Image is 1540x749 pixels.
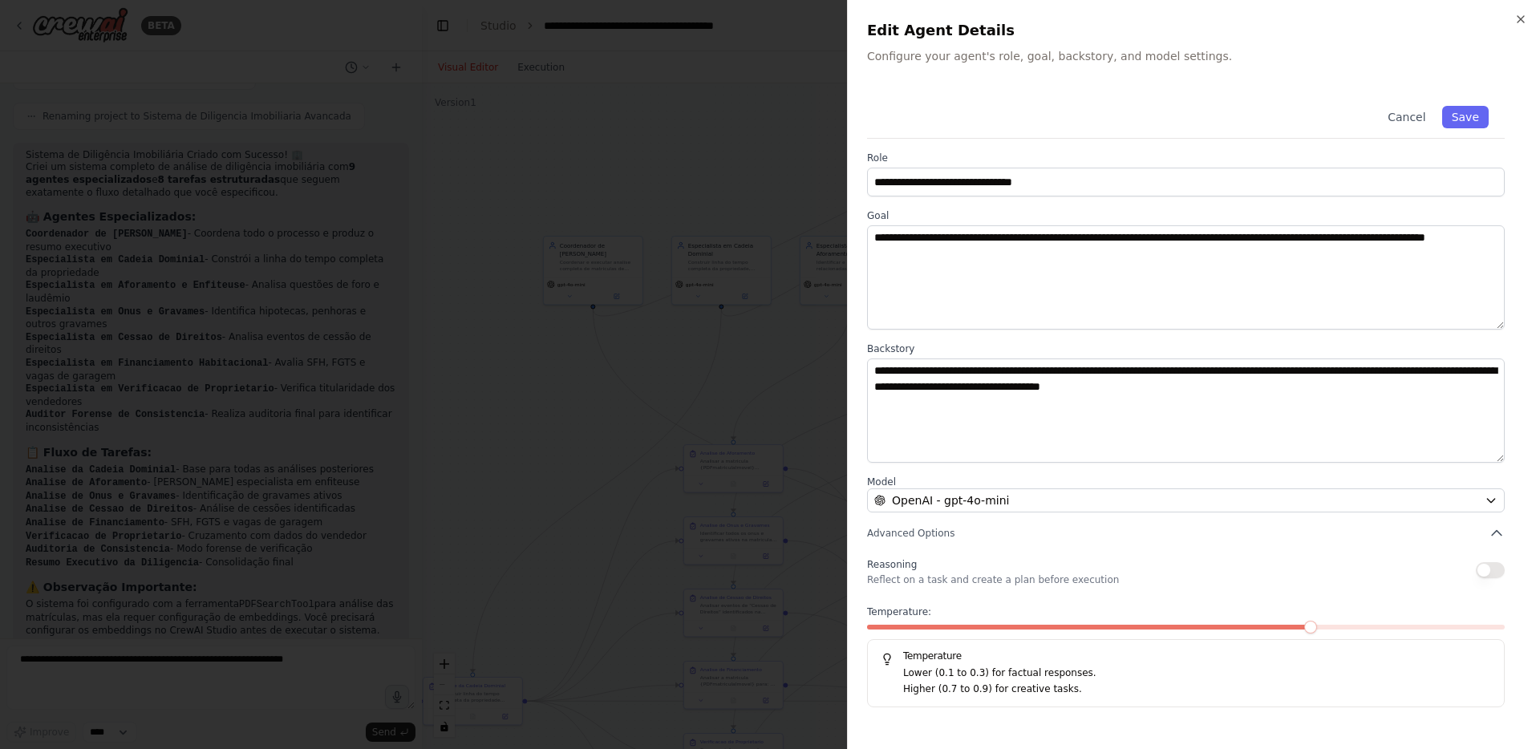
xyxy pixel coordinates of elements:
label: Goal [867,209,1505,222]
p: Reflect on a task and create a plan before execution [867,573,1119,586]
p: Configure your agent's role, goal, backstory, and model settings. [867,48,1521,64]
p: Higher (0.7 to 0.9) for creative tasks. [903,682,1491,698]
button: Advanced Options [867,525,1505,541]
h5: Temperature [881,650,1491,662]
label: Role [867,152,1505,164]
button: OpenAI - gpt-4o-mini [867,488,1505,512]
span: Advanced Options [867,527,954,540]
label: Backstory [867,342,1505,355]
span: Reasoning [867,559,917,570]
button: Cancel [1378,106,1435,128]
label: Model [867,476,1505,488]
span: Temperature: [867,605,931,618]
h2: Edit Agent Details [867,19,1521,42]
button: Save [1442,106,1489,128]
p: Lower (0.1 to 0.3) for factual responses. [903,666,1491,682]
span: OpenAI - gpt-4o-mini [892,492,1009,508]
